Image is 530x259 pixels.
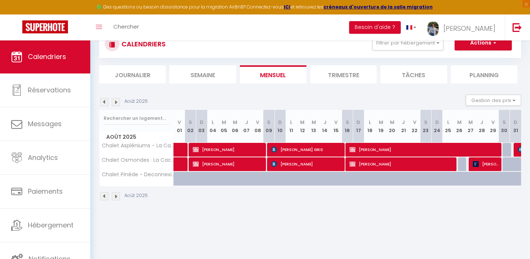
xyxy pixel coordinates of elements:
span: Paiements [28,187,63,196]
th: 02 [185,110,196,143]
button: Gestion des prix [466,95,521,106]
abbr: J [323,119,326,126]
abbr: J [245,119,248,126]
span: Messages [28,119,62,128]
span: Chalet Pinède - Deconnexion entre lac et [GEOGRAPHIC_DATA] [101,172,175,177]
th: 23 [420,110,431,143]
th: 16 [342,110,353,143]
button: Ouvrir le widget de chat LiveChat [6,3,28,25]
th: 07 [241,110,252,143]
abbr: V [334,119,338,126]
li: Planning [451,65,517,83]
abbr: S [424,119,427,126]
th: 18 [364,110,375,143]
abbr: L [447,119,449,126]
a: ICI [284,4,290,10]
abbr: V [178,119,181,126]
th: 26 [454,110,465,143]
span: Hébergement [28,220,74,230]
a: créneaux d'ouverture de la salle migration [323,4,433,10]
th: 28 [476,110,487,143]
th: 04 [207,110,218,143]
abbr: M [222,119,226,126]
abbr: M [468,119,473,126]
img: ... [427,21,439,36]
span: [PERSON_NAME] [349,157,453,171]
input: Rechercher un logement... [104,112,169,125]
span: Août 2025 [100,132,173,142]
th: 17 [353,110,364,143]
a: Chercher [108,14,144,40]
abbr: S [267,119,270,126]
img: Super Booking [22,20,68,33]
th: 14 [319,110,331,143]
th: 15 [331,110,342,143]
h3: CALENDRIERS [120,36,166,52]
th: 01 [174,110,185,143]
span: [PERSON_NAME] [193,142,263,157]
abbr: M [233,119,237,126]
abbr: M [457,119,462,126]
th: 27 [465,110,476,143]
th: 06 [230,110,241,143]
span: Réservations [28,85,71,95]
abbr: M [312,119,316,126]
span: Analytics [28,153,58,162]
span: Chercher [113,23,139,30]
abbr: M [300,119,305,126]
th: 21 [398,110,409,143]
abbr: S [189,119,192,126]
th: 09 [263,110,274,143]
span: [PERSON_NAME] [443,24,495,33]
th: 20 [387,110,398,143]
th: 19 [375,110,387,143]
abbr: D [200,119,204,126]
th: 22 [409,110,420,143]
img: logout [513,23,522,32]
abbr: V [413,119,416,126]
th: 03 [196,110,207,143]
span: Chalet Osmondes · La Cachette du Lac – Cocon nature & déconnexion [101,157,175,163]
abbr: S [503,119,506,126]
span: Calendriers [28,52,66,61]
th: 11 [286,110,297,143]
abbr: S [346,119,349,126]
span: [PERSON_NAME] [349,142,498,157]
abbr: J [480,119,483,126]
button: Filtrer par hébergement [372,36,443,50]
span: [PERSON_NAME] GRIS [271,142,342,157]
abbr: D [357,119,360,126]
li: Tâches [380,65,447,83]
th: 31 [510,110,521,143]
li: Mensuel [240,65,306,83]
th: 05 [218,110,230,143]
span: [PERSON_NAME] [271,157,342,171]
li: Semaine [169,65,236,83]
th: 24 [431,110,442,143]
abbr: V [491,119,495,126]
abbr: J [402,119,405,126]
abbr: L [369,119,371,126]
p: Août 2025 [124,192,148,199]
abbr: L [290,119,292,126]
p: Août 2025 [124,98,148,105]
th: 10 [274,110,286,143]
abbr: D [435,119,439,126]
span: [PERSON_NAME] [193,157,263,171]
th: 13 [308,110,319,143]
li: Journalier [99,65,166,83]
abbr: D [514,119,517,126]
th: 12 [297,110,308,143]
th: 30 [498,110,510,143]
th: 29 [487,110,498,143]
a: ... [PERSON_NAME] [422,14,505,40]
abbr: L [212,119,214,126]
abbr: D [278,119,282,126]
li: Trimestre [310,65,377,83]
abbr: V [256,119,259,126]
button: Besoin d'aide ? [349,21,401,34]
button: Actions [455,36,512,50]
abbr: M [379,119,383,126]
span: [PERSON_NAME] [473,157,499,171]
th: 08 [252,110,263,143]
